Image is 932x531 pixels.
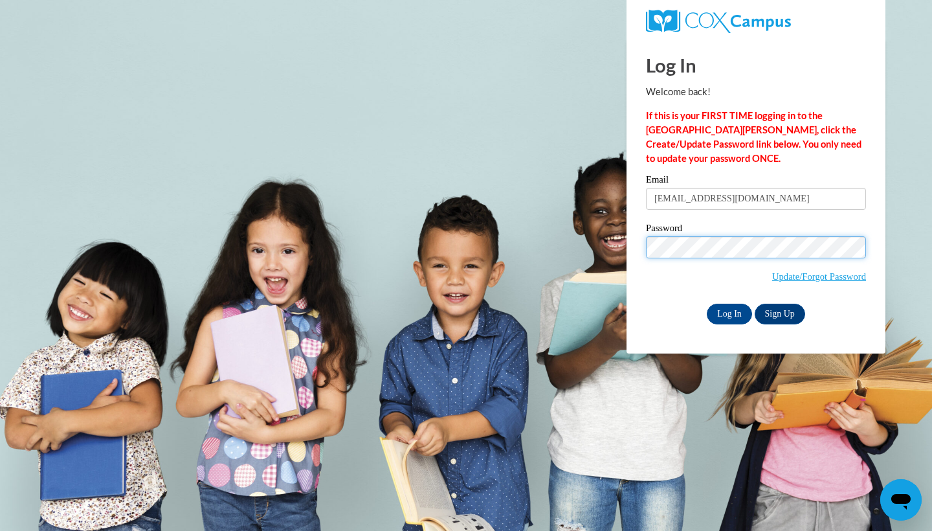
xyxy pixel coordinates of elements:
label: Email [646,175,866,188]
p: Welcome back! [646,85,866,99]
a: Update/Forgot Password [772,271,866,282]
iframe: Button to launch messaging window [880,479,922,521]
a: Sign Up [755,304,805,324]
a: COX Campus [646,10,866,33]
label: Password [646,223,866,236]
h1: Log In [646,52,866,78]
strong: If this is your FIRST TIME logging in to the [GEOGRAPHIC_DATA][PERSON_NAME], click the Create/Upd... [646,110,861,164]
input: Log In [707,304,752,324]
img: COX Campus [646,10,791,33]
